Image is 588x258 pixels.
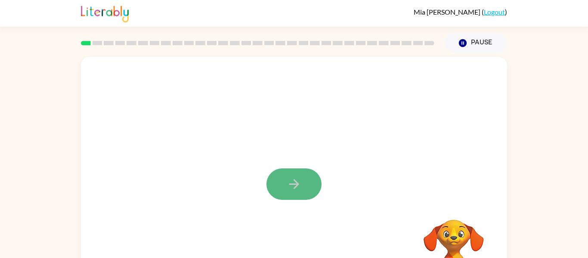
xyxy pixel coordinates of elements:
img: Literably [81,3,129,22]
a: Logout [484,8,505,16]
button: Pause [445,33,507,53]
span: Mia [PERSON_NAME] [414,8,482,16]
div: ( ) [414,8,507,16]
